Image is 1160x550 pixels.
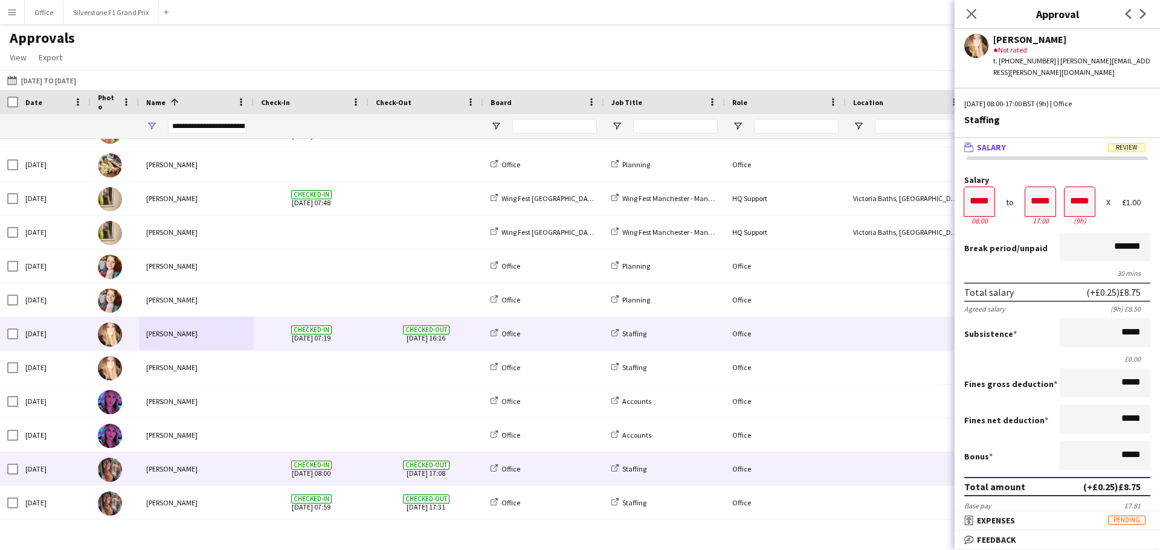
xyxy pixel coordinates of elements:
span: [DATE] 07:19 [261,317,361,350]
span: [DATE] 16:16 [376,317,476,350]
h3: Approval [955,6,1160,22]
div: [PERSON_NAME] [139,452,254,485]
span: Staffing [622,363,646,372]
div: Office [725,249,846,283]
a: Office [491,160,520,169]
div: [PERSON_NAME] [139,249,254,283]
div: Office [725,486,846,519]
div: 30 mins [964,269,1150,278]
div: £0.00 [964,354,1150,363]
span: Job Title [611,98,642,107]
button: Open Filter Menu [732,121,743,132]
div: Victoria Baths, [GEOGRAPHIC_DATA], [GEOGRAPHIC_DATA] [846,216,967,249]
mat-expansion-panel-header: Feedback [955,531,1160,549]
img: Georgina Masterson-Cox [98,153,122,177]
span: Export [39,52,62,63]
span: Feedback [977,534,1016,545]
span: [DATE] 07:59 [261,486,361,519]
img: Tara Jacobson [98,458,122,482]
input: Location Filter Input [875,119,959,133]
span: Checked-out [403,494,449,504]
div: £7.81 [1124,501,1150,510]
div: [DATE] [18,148,91,181]
div: (9h) £8.50 [1110,304,1150,313]
span: Date [25,98,42,107]
img: Laura Pearson [98,356,122,380]
span: [DATE] 07:48 [261,182,361,215]
a: Staffing [611,498,646,507]
span: Expenses [977,515,1015,526]
a: View [5,50,31,65]
span: Checked-in [291,494,332,504]
mat-expansion-panel-header: SalaryReview [955,138,1160,156]
a: Wing Fest [GEOGRAPHIC_DATA] [491,228,598,237]
div: 08:00 [964,216,994,225]
button: [DATE] to [DATE] [5,73,79,88]
span: Office [501,295,520,304]
span: Wing Fest [GEOGRAPHIC_DATA] [501,194,598,203]
a: Office [491,261,520,270]
div: [DATE] [18,317,91,350]
div: [PERSON_NAME] [139,182,254,215]
a: Office [491,329,520,338]
div: [PERSON_NAME] [139,148,254,181]
span: Wing Fest Manchester - Management Team [622,228,756,237]
span: [DATE] 17:31 [376,486,476,519]
div: £1.00 [1122,198,1150,207]
span: Name [146,98,166,107]
input: Job Title Filter Input [633,119,718,133]
span: Break period [964,243,1017,254]
div: 9h [1065,216,1095,225]
div: HQ Support [725,216,846,249]
div: Base pay [964,501,991,510]
img: Kelsie Stewart [98,289,122,313]
div: Agreed salary [964,304,1005,313]
span: Office [501,329,520,338]
div: [DATE] [18,486,91,519]
button: Open Filter Menu [853,121,864,132]
div: t. [PHONE_NUMBER] | [PERSON_NAME][EMAIL_ADDRESS][PERSON_NAME][DOMAIN_NAME] [993,56,1150,77]
div: [DATE] [18,418,91,452]
span: Staffing [622,329,646,338]
mat-expansion-panel-header: ExpensesPending [955,511,1160,529]
img: Lydia Belshaw [98,424,122,448]
a: Staffing [611,329,646,338]
a: Office [491,464,520,473]
span: Board [491,98,512,107]
div: [DATE] [18,216,91,249]
span: Office [501,430,520,440]
div: [PERSON_NAME] [139,418,254,452]
span: Salary [977,142,1006,153]
span: Staffing [622,464,646,473]
span: Staffing [622,498,646,507]
a: Wing Fest Manchester - Management Team [611,194,756,203]
label: Bonus [964,451,993,462]
div: [PERSON_NAME] [139,351,254,384]
span: Pending [1108,516,1145,525]
div: [PERSON_NAME] [139,486,254,519]
span: View [10,52,27,63]
button: Open Filter Menu [491,121,501,132]
div: [DATE] [18,283,91,316]
a: Planning [611,160,650,169]
span: Review [1108,143,1145,152]
span: Checked-in [291,190,332,199]
span: Location [853,98,883,107]
div: Office [725,385,846,418]
div: Total salary [964,286,1014,298]
div: [PERSON_NAME] [139,283,254,316]
label: Fines gross deduction [964,379,1057,389]
div: [PERSON_NAME] [993,34,1150,45]
div: [DATE] [18,182,91,215]
div: Office [725,148,846,181]
div: Total amount [964,481,1025,493]
span: [DATE] 17:08 [376,452,476,485]
div: Office [725,317,846,350]
a: Staffing [611,464,646,473]
a: Planning [611,261,650,270]
button: Office [25,1,63,24]
div: (+£0.25) £8.75 [1086,286,1141,298]
a: Export [34,50,67,65]
div: X [1106,198,1110,207]
span: Photo [98,93,117,111]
